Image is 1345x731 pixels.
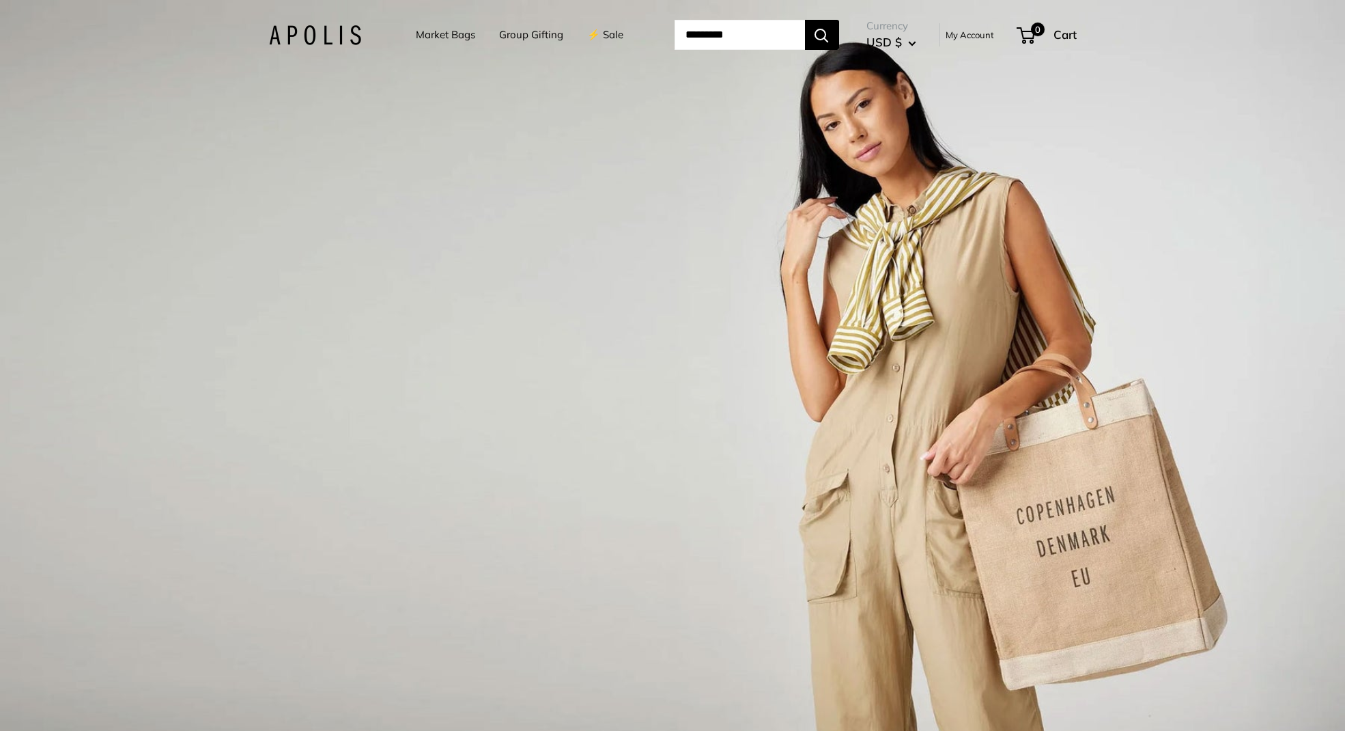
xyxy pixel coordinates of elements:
[1053,27,1077,42] span: Cart
[866,16,916,36] span: Currency
[1030,23,1044,36] span: 0
[416,25,475,44] a: Market Bags
[866,31,916,53] button: USD $
[675,20,805,50] input: Search...
[866,35,902,49] span: USD $
[587,25,623,44] a: ⚡️ Sale
[1018,24,1077,46] a: 0 Cart
[805,20,839,50] button: Search
[946,27,994,43] a: My Account
[499,25,563,44] a: Group Gifting
[269,25,361,45] img: Apolis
